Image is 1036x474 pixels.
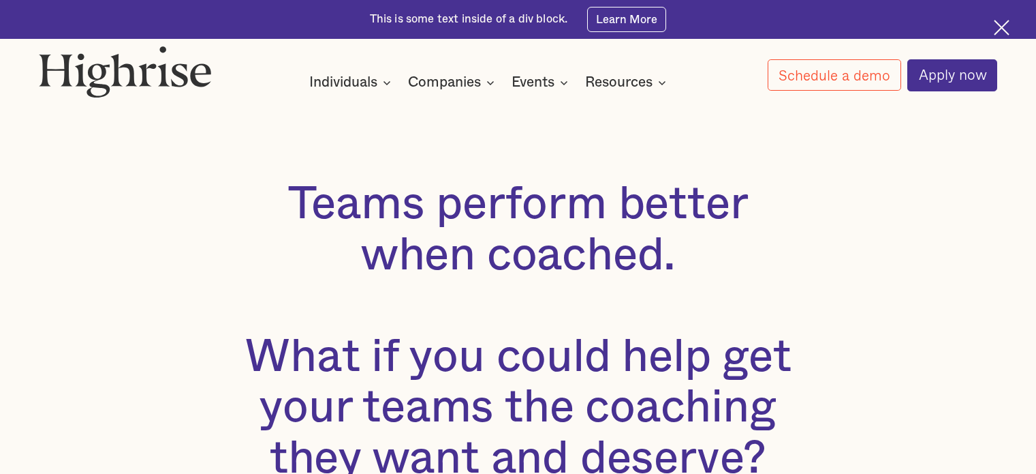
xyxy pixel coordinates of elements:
img: Highrise logo [39,46,212,98]
div: Individuals [309,74,377,91]
div: Individuals [309,74,395,91]
div: Events [512,74,554,91]
a: Schedule a demo [768,59,901,91]
a: Apply now [907,59,997,91]
div: Resources [585,74,653,91]
div: Companies [408,74,481,91]
div: This is some text inside of a div block. [370,12,568,27]
a: Learn More [587,7,667,31]
div: Companies [408,74,499,91]
div: Events [512,74,572,91]
img: Cross icon [994,20,1009,35]
div: Resources [585,74,670,91]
